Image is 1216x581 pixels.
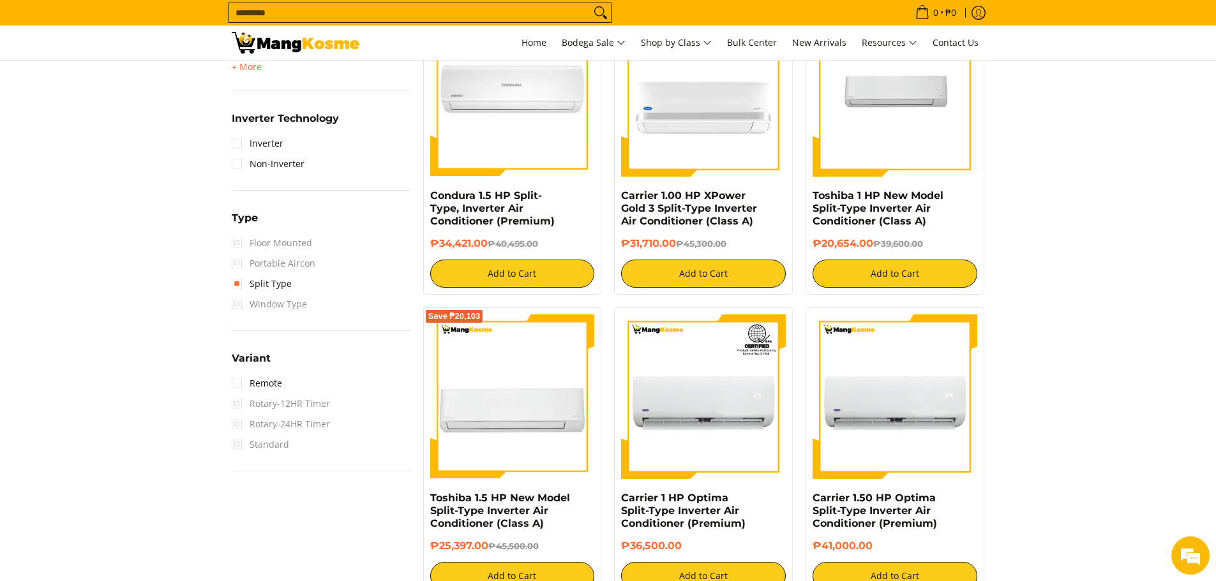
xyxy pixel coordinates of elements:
summary: Open [232,213,258,233]
a: Inverter [232,133,283,154]
span: ₱0 [943,8,958,17]
img: Toshiba 1.5 HP New Model Split-Type Inverter Air Conditioner (Class A) [430,314,595,479]
a: Shop by Class [634,26,718,60]
span: Window Type [232,294,307,314]
span: Rotary-12HR Timer [232,393,330,414]
span: Floor Mounted [232,233,312,253]
span: • [912,6,960,20]
span: Save ₱20,103 [428,313,481,320]
span: Resources [862,35,917,51]
a: Resources [855,26,924,60]
span: 0 [931,8,940,17]
del: ₱40,495.00 [488,239,538,249]
span: Portable Aircon [232,253,315,274]
a: Condura 1.5 HP Split-Type, Inverter Air Conditioner (Premium) [430,189,555,227]
a: Bodega Sale [555,26,632,60]
span: New Arrivals [792,36,846,48]
a: Carrier 1.50 HP Optima Split-Type Inverter Air Conditioner (Premium) [813,492,937,529]
button: Add to Cart [813,260,977,288]
span: Type [232,213,258,223]
h6: ₱31,710.00 [621,237,786,250]
a: Non-Inverter [232,154,304,174]
a: Carrier 1 HP Optima Split-Type Inverter Air Conditioner (Premium) [621,492,746,529]
button: Search [590,3,611,22]
span: Home [522,36,546,48]
span: Contact Us [933,36,979,48]
img: Bodega Sale Aircon l Mang Kosme: Home Appliances Warehouse Sale Split Type [232,32,359,54]
span: Bodega Sale [562,35,626,51]
h6: ₱25,397.00 [430,540,595,552]
a: Home [515,26,553,60]
h6: ₱41,000.00 [813,540,977,552]
a: Toshiba 1 HP New Model Split-Type Inverter Air Conditioner (Class A) [813,189,943,227]
span: Standard [232,434,289,455]
summary: Open [232,353,271,373]
a: Bulk Center [721,26,783,60]
img: Carrier 1.00 HP XPower Gold 3 Split-Type Inverter Air Conditioner (Class A) [621,12,786,177]
span: We're online! [74,161,176,290]
span: Bulk Center [727,36,777,48]
summary: Open [232,114,339,133]
a: New Arrivals [786,26,853,60]
a: Remote [232,373,282,393]
h6: ₱34,421.00 [430,237,595,250]
button: Add to Cart [430,260,595,288]
h6: ₱36,500.00 [621,540,786,552]
div: Minimize live chat window [209,6,240,37]
a: Split Type [232,274,292,294]
del: ₱45,300.00 [676,239,726,249]
del: ₱45,500.00 [488,541,539,551]
img: Toshiba 1 HP New Model Split-Type Inverter Air Conditioner (Class A) [813,12,977,177]
summary: Open [232,59,262,75]
span: Rotary-24HR Timer [232,414,330,434]
img: condura-split-type-inverter-air-conditioner-class-b-full-view-mang-kosme [430,12,595,177]
span: Inverter Technology [232,114,339,124]
span: + More [232,62,262,72]
nav: Main Menu [372,26,985,60]
a: Carrier 1.00 HP XPower Gold 3 Split-Type Inverter Air Conditioner (Class A) [621,189,757,227]
button: Add to Cart [621,260,786,288]
h6: ₱20,654.00 [813,237,977,250]
del: ₱39,600.00 [873,239,923,249]
img: Carrier 1.50 HP Optima Split-Type Inverter Air Conditioner (Premium) [813,314,977,479]
span: Variant [232,353,271,364]
textarea: Type your message and hit 'Enter' [6,348,243,393]
img: Carrier 1 HP Optima Split-Type Inverter Air Conditioner (Premium) [621,314,786,479]
div: Chat with us now [66,71,214,88]
a: Toshiba 1.5 HP New Model Split-Type Inverter Air Conditioner (Class A) [430,492,570,529]
a: Contact Us [926,26,985,60]
span: Shop by Class [641,35,712,51]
